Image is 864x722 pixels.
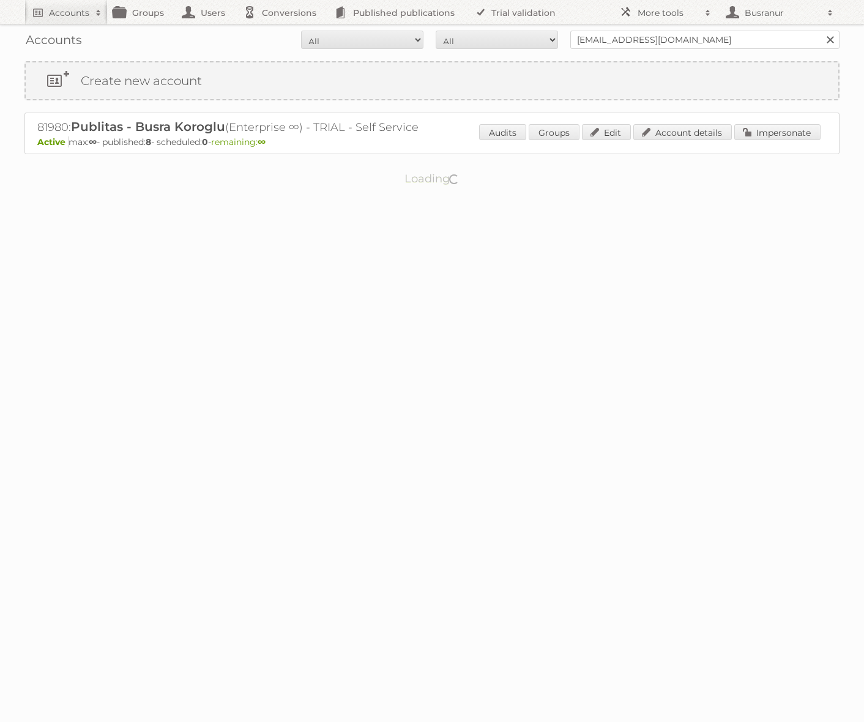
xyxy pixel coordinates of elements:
span: Publitas - Busra Koroglu [71,119,225,134]
strong: ∞ [258,136,266,147]
a: Account details [633,124,732,140]
h2: Busranur [742,7,821,19]
a: Edit [582,124,631,140]
strong: ∞ [89,136,97,147]
a: Impersonate [734,124,821,140]
span: Active [37,136,69,147]
strong: 0 [202,136,208,147]
h2: More tools [638,7,699,19]
p: max: - published: - scheduled: - [37,136,827,147]
a: Create new account [26,62,838,99]
strong: 8 [146,136,151,147]
span: remaining: [211,136,266,147]
a: Audits [479,124,526,140]
p: Loading [366,166,499,191]
h2: Accounts [49,7,89,19]
h2: 81980: (Enterprise ∞) - TRIAL - Self Service [37,119,466,135]
a: Groups [529,124,579,140]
